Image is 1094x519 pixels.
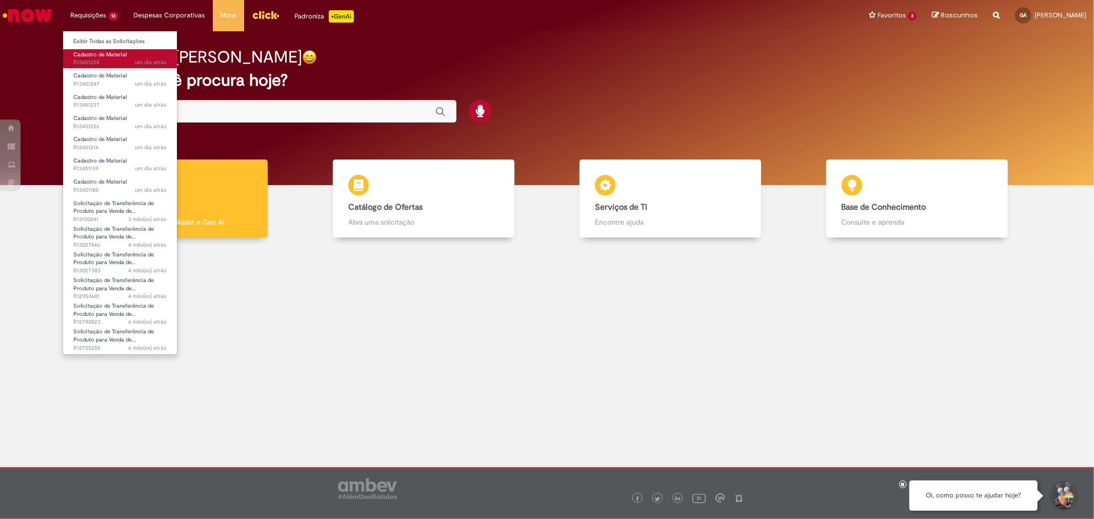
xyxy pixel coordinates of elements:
time: 27/08/2025 09:47:25 [135,186,167,194]
button: Iniciar Conversa de Suporte [1048,481,1079,511]
span: R13451237 [73,101,167,109]
span: Favoritos [878,10,906,21]
a: Exibir Todas as Solicitações [63,36,177,47]
span: um dia atrás [135,80,167,88]
span: R13451247 [73,80,167,88]
span: 4 mês(es) atrás [129,241,167,249]
a: Aberto R13451214 : Cadastro de Material [63,134,177,153]
a: Aberto R13451226 : Cadastro de Material [63,113,177,132]
span: [PERSON_NAME] [1035,11,1086,19]
time: 27/08/2025 09:50:02 [135,165,167,172]
b: Serviços de TI [595,202,647,212]
span: R13451199 [73,165,167,173]
span: 3 mês(es) atrás [129,215,167,223]
span: Solicitação de Transferência de Produto para Venda de… [73,302,154,318]
img: logo_footer_naosei.png [734,493,744,503]
a: Aberto R12953681 : Solicitação de Transferência de Produto para Venda de Funcionário [63,275,177,297]
span: Cadastro de Material [73,114,127,122]
span: um dia atrás [135,58,167,66]
a: Aberto R13130241 : Solicitação de Transferência de Produto para Venda de Funcionário [63,198,177,220]
span: um dia atrás [135,123,167,130]
span: R13451226 [73,123,167,131]
span: Solicitação de Transferência de Produto para Venda de… [73,251,154,267]
a: Aberto R13027446 : Solicitação de Transferência de Produto para Venda de Funcionário [63,224,177,246]
span: Solicitação de Transferência de Produto para Venda de… [73,199,154,215]
b: Base de Conhecimento [842,202,926,212]
h2: O que você procura hoje? [94,71,999,89]
span: 3 [908,12,917,21]
a: Base de Conhecimento Consulte e aprenda [793,159,1040,238]
span: Cadastro de Material [73,93,127,101]
time: 27/08/2025 10:00:05 [135,58,167,66]
img: ServiceNow [1,5,54,26]
span: Solicitação de Transferência de Produto para Venda de… [73,276,154,292]
span: um dia atrás [135,165,167,172]
p: +GenAi [329,10,354,23]
time: 27/08/2025 09:52:31 [135,144,167,151]
span: Rascunhos [941,10,978,20]
span: Solicitação de Transferência de Produto para Venda de… [73,328,154,344]
time: 12/05/2025 09:11:13 [129,241,167,249]
span: Cadastro de Material [73,51,127,58]
span: Solicitação de Transferência de Produto para Venda de… [73,225,154,241]
img: logo_footer_ambev_rotulo_gray.png [338,478,397,499]
a: Rascunhos [932,11,978,21]
span: R12953681 [73,292,167,301]
a: Serviços de TI Encontre ajuda [547,159,794,238]
span: Cadastro de Material [73,178,127,186]
a: Aberto R13451247 : Cadastro de Material [63,70,177,89]
span: 4 mês(es) atrás [129,267,167,274]
span: R13451180 [73,186,167,194]
div: Padroniza [295,10,354,23]
p: Encontre ajuda [595,217,746,227]
img: logo_footer_twitter.png [655,496,660,502]
ul: Requisições [63,31,177,355]
span: R13027383 [73,267,167,275]
span: R13451214 [73,144,167,152]
span: um dia atrás [135,144,167,151]
span: Cadastro de Material [73,157,127,165]
img: click_logo_yellow_360x200.png [252,7,280,23]
time: 12/05/2025 09:09:00 [129,267,167,274]
span: R13027446 [73,241,167,249]
p: Abra uma solicitação [348,217,499,227]
span: R12755255 [73,344,167,352]
time: 16/04/2025 09:44:21 [129,292,167,300]
span: 4 mês(es) atrás [129,292,167,300]
a: Aberto R13451199 : Cadastro de Material [63,155,177,174]
img: logo_footer_facebook.png [635,496,640,502]
span: Cadastro de Material [73,135,127,143]
span: Despesas Corporativas [134,10,205,21]
a: Aberto R12755255 : Solicitação de Transferência de Produto para Venda de Funcionário [63,326,177,348]
time: 06/03/2025 14:30:26 [129,344,167,352]
p: Consulte e aprenda [842,217,992,227]
span: R13451258 [73,58,167,67]
h2: Boa tarde, [PERSON_NAME] [94,48,302,66]
time: 10/03/2025 09:35:25 [129,318,167,326]
span: 6 mês(es) atrás [129,344,167,352]
span: R13130241 [73,215,167,224]
img: logo_footer_linkedin.png [675,496,680,502]
span: 6 mês(es) atrás [129,318,167,326]
a: Aberto R13451258 : Cadastro de Material [63,49,177,68]
span: Cadastro de Material [73,72,127,79]
a: Aberto R13027383 : Solicitação de Transferência de Produto para Venda de Funcionário [63,249,177,271]
a: Aberto R13451180 : Cadastro de Material [63,176,177,195]
time: 27/08/2025 09:54:42 [135,123,167,130]
a: Aberto R13451237 : Cadastro de Material [63,92,177,111]
span: Requisições [70,10,106,21]
span: R12780823 [73,318,167,326]
time: 05/06/2025 11:31:53 [129,215,167,223]
span: 13 [108,12,118,21]
img: happy-face.png [302,50,317,65]
img: logo_footer_youtube.png [692,491,706,505]
img: logo_footer_workplace.png [715,493,725,503]
span: GA [1020,12,1027,18]
div: Oi, como posso te ajudar hoje? [909,481,1038,511]
a: Catálogo de Ofertas Abra uma solicitação [301,159,547,238]
b: Catálogo de Ofertas [348,202,423,212]
time: 27/08/2025 09:58:19 [135,80,167,88]
span: um dia atrás [135,186,167,194]
time: 27/08/2025 09:56:18 [135,101,167,109]
a: Tirar dúvidas Tirar dúvidas com Lupi Assist e Gen Ai [54,159,301,238]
